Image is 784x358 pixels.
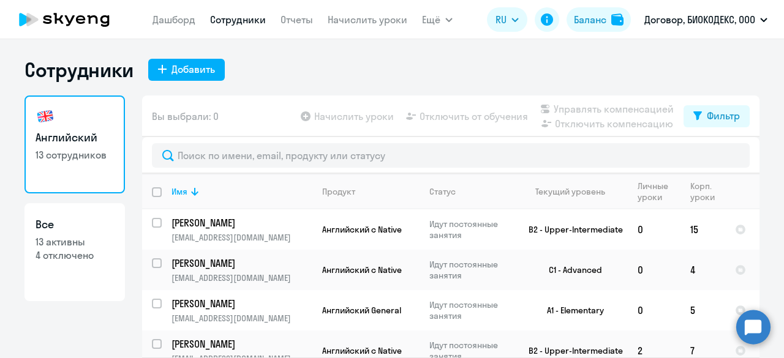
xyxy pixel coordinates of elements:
[171,186,312,197] div: Имя
[171,272,312,283] p: [EMAIL_ADDRESS][DOMAIN_NAME]
[36,248,114,262] p: 4 отключено
[210,13,266,26] a: Сотрудники
[429,259,513,281] p: Идут постоянные занятия
[171,62,215,76] div: Добавить
[644,12,755,27] p: Договор, БИОКОДЕКС, ООО
[574,12,606,27] div: Баланс
[638,181,680,203] div: Личные уроки
[514,250,628,290] td: C1 - Advanced
[680,290,725,330] td: 5
[171,256,310,270] p: [PERSON_NAME]
[422,7,453,32] button: Ещё
[36,106,55,126] img: english
[514,290,628,330] td: A1 - Elementary
[628,250,680,290] td: 0
[171,297,310,310] p: [PERSON_NAME]
[171,232,312,243] p: [EMAIL_ADDRESS][DOMAIN_NAME]
[171,256,312,270] a: [PERSON_NAME]
[496,12,507,27] span: RU
[628,290,680,330] td: 0
[429,299,513,321] p: Идут постоянные занятия
[422,12,440,27] span: Ещё
[638,5,774,34] button: Договор, БИОКОДЕКС, ООО
[36,235,114,248] p: 13 активны
[24,203,125,301] a: Все13 активны4 отключено
[322,186,355,197] div: Продукт
[171,337,312,351] a: [PERSON_NAME]
[429,218,513,241] p: Идут постоянные занятия
[322,264,402,275] span: Английский с Native
[322,305,401,316] span: Английский General
[171,313,312,324] p: [EMAIL_ADDRESS][DOMAIN_NAME]
[171,186,187,197] div: Имя
[322,345,402,356] span: Английский с Native
[152,109,219,124] span: Вы выбрали: 0
[171,216,312,229] a: [PERSON_NAME]
[429,186,513,197] div: Статус
[535,186,605,197] div: Текущий уровень
[567,7,631,32] button: Балансbalance
[152,143,750,168] input: Поиск по имени, email, продукту или статусу
[24,95,125,193] a: Английский13 сотрудников
[487,7,527,32] button: RU
[322,186,419,197] div: Продукт
[690,181,717,203] div: Корп. уроки
[680,209,725,250] td: 15
[638,181,672,203] div: Личные уроки
[24,58,134,82] h1: Сотрудники
[690,181,725,203] div: Корп. уроки
[148,59,225,81] button: Добавить
[36,217,114,233] h3: Все
[611,13,624,26] img: balance
[628,209,680,250] td: 0
[36,130,114,146] h3: Английский
[429,186,456,197] div: Статус
[281,13,313,26] a: Отчеты
[514,209,628,250] td: B2 - Upper-Intermediate
[171,337,310,351] p: [PERSON_NAME]
[322,224,402,235] span: Английский с Native
[684,105,750,127] button: Фильтр
[171,216,310,229] p: [PERSON_NAME]
[680,250,725,290] td: 4
[707,108,740,123] div: Фильтр
[524,186,627,197] div: Текущий уровень
[153,13,195,26] a: Дашборд
[328,13,407,26] a: Начислить уроки
[171,297,312,310] a: [PERSON_NAME]
[36,148,114,162] p: 13 сотрудников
